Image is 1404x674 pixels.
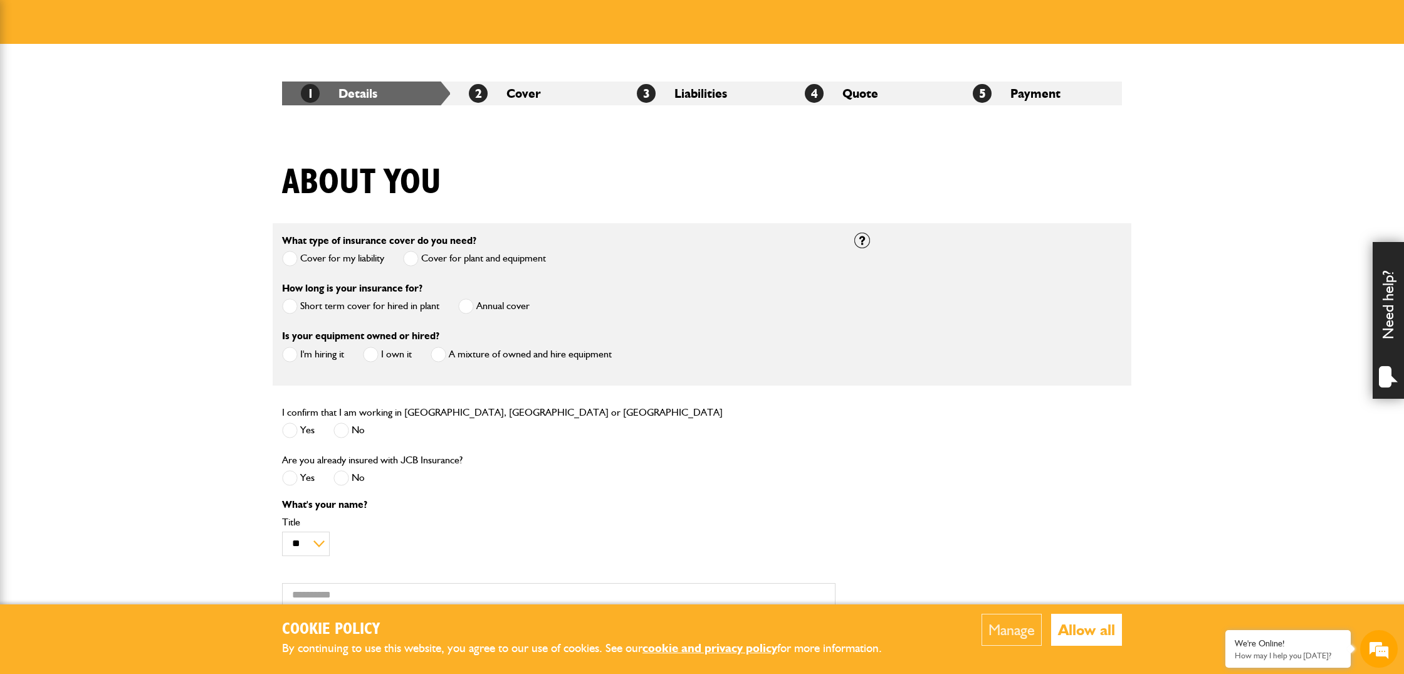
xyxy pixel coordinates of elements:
[333,470,365,486] label: No
[982,614,1042,646] button: Manage
[282,470,315,486] label: Yes
[282,408,723,418] label: I confirm that I am working in [GEOGRAPHIC_DATA], [GEOGRAPHIC_DATA] or [GEOGRAPHIC_DATA]
[637,84,656,103] span: 3
[450,82,618,105] li: Cover
[1373,242,1404,399] div: Need help?
[954,82,1122,105] li: Payment
[363,347,412,362] label: I own it
[786,82,954,105] li: Quote
[282,620,903,640] h2: Cookie Policy
[301,84,320,103] span: 1
[403,251,546,266] label: Cover for plant and equipment
[282,423,315,438] label: Yes
[282,298,439,314] label: Short term cover for hired in plant
[282,500,836,510] p: What's your name?
[458,298,530,314] label: Annual cover
[282,283,422,293] label: How long is your insurance for?
[282,251,384,266] label: Cover for my liability
[805,84,824,103] span: 4
[282,455,463,465] label: Are you already insured with JCB Insurance?
[282,236,476,246] label: What type of insurance cover do you need?
[469,84,488,103] span: 2
[282,331,439,341] label: Is your equipment owned or hired?
[1051,614,1122,646] button: Allow all
[333,423,365,438] label: No
[282,517,836,527] label: Title
[642,641,777,655] a: cookie and privacy policy
[282,639,903,658] p: By continuing to use this website, you agree to our use of cookies. See our for more information.
[282,162,441,204] h1: About you
[282,82,450,105] li: Details
[1235,638,1341,649] div: We're Online!
[973,84,992,103] span: 5
[1235,651,1341,660] p: How may I help you today?
[431,347,612,362] label: A mixture of owned and hire equipment
[282,347,344,362] label: I'm hiring it
[618,82,786,105] li: Liabilities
